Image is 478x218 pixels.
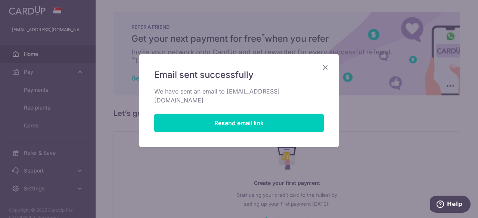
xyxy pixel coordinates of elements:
[154,114,324,132] button: Resend email link
[154,69,254,81] span: Email sent successfully
[430,196,471,214] iframe: Opens a widget where you can find more information
[154,87,324,105] p: We have sent an email to [EMAIL_ADDRESS][DOMAIN_NAME]
[321,63,330,72] button: Close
